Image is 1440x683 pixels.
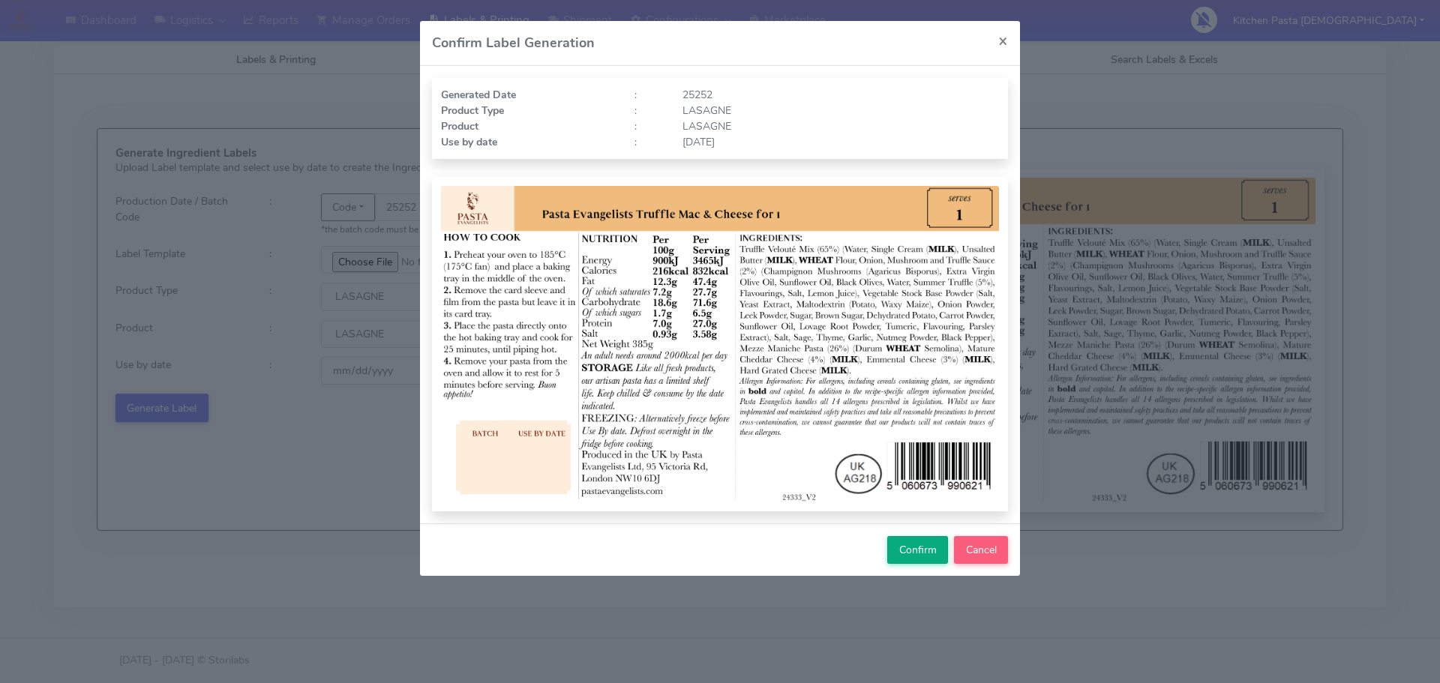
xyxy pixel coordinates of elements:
div: [DATE] [671,134,1010,150]
button: Confirm [887,536,948,564]
div: LASAGNE [671,103,1010,118]
span: × [998,30,1008,51]
div: : [623,118,671,134]
strong: Product Type [441,103,504,118]
span: Confirm [899,543,937,557]
button: Cancel [954,536,1008,564]
strong: Product [441,119,478,133]
img: Label Preview [441,186,999,502]
div: LASAGNE [671,118,1010,134]
div: : [623,87,671,103]
button: Close [986,21,1020,61]
strong: Use by date [441,135,497,149]
div: : [623,103,671,118]
div: : [623,134,671,150]
h4: Confirm Label Generation [432,33,595,53]
div: 25252 [671,87,1010,103]
strong: Generated Date [441,88,516,102]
